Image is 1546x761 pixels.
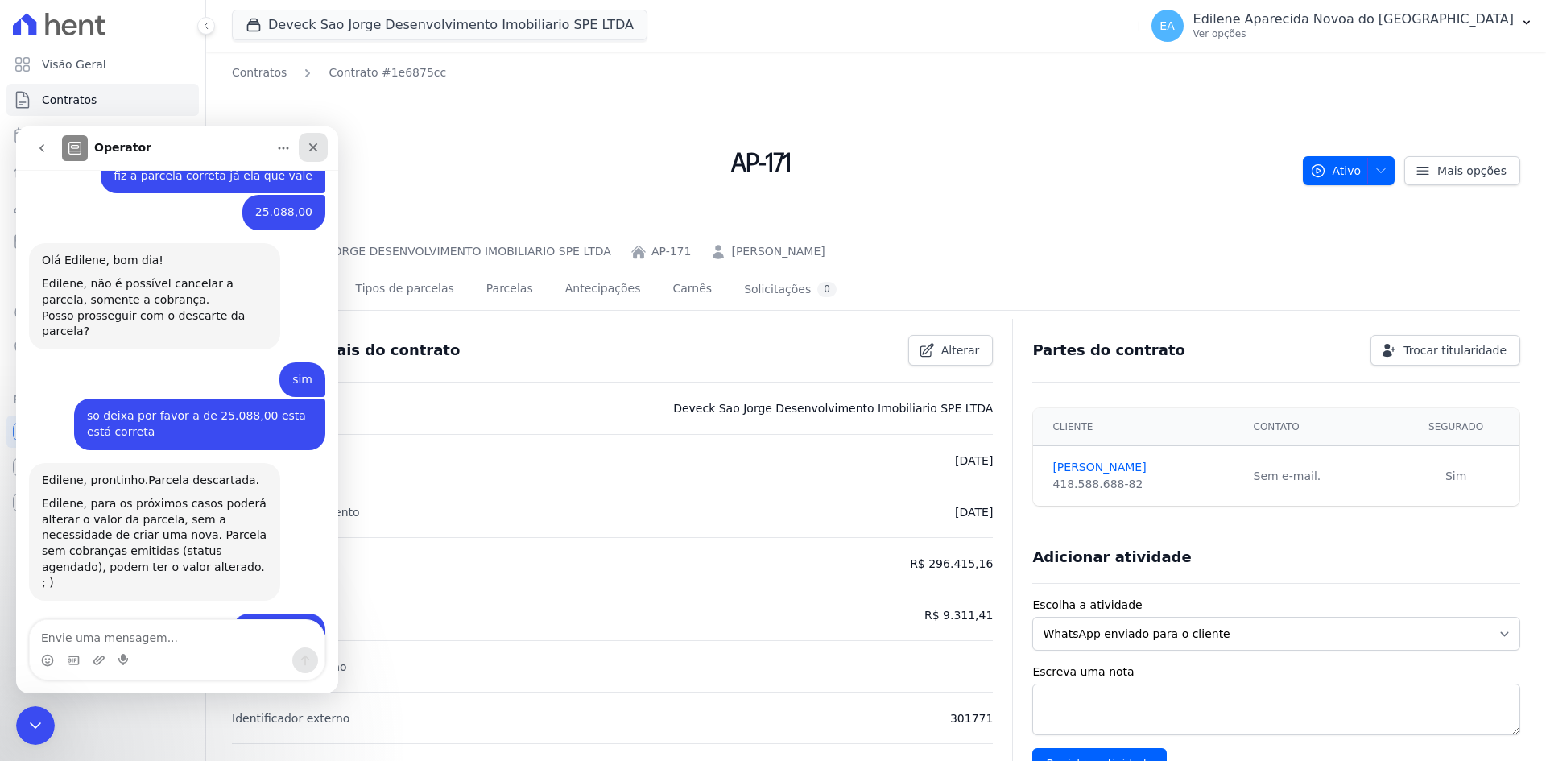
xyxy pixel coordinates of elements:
p: 301771 [950,709,993,728]
a: Contrato #1e6875cc [329,64,446,81]
button: Deveck Sao Jorge Desenvolvimento Imobiliario SPE LTDA [232,10,647,40]
a: Parcelas [483,269,536,312]
button: Ativo [1303,156,1395,185]
div: Olá Edilene, bom dia! [26,126,251,143]
div: Edilene, não é possível cancelar a parcela, somente a cobrança. [26,150,251,181]
p: Tipo de amortização [232,657,347,676]
p: Edilene Aparecida Novoa do [GEOGRAPHIC_DATA] [1193,11,1514,27]
div: Posso prosseguir com o descarte da parcela? [26,182,251,213]
p: [DATE] [955,503,993,522]
td: Sim [1392,446,1519,507]
th: Contato [1244,408,1393,446]
th: Cliente [1033,408,1243,446]
button: Selecionador de GIF [51,527,64,540]
a: Carnês [669,269,715,312]
h2: AP-171 [232,88,1290,237]
p: Ver opções [1193,27,1514,40]
div: 418.588.688-82 [1052,476,1234,493]
a: Crédito [6,296,199,329]
h3: Partes do contrato [1032,341,1185,360]
p: R$ 9.311,41 [924,606,993,625]
p: Deveck Sao Jorge Desenvolvimento Imobiliario SPE LTDA [673,399,993,418]
a: Lotes [6,155,199,187]
p: R$ 296.415,16 [910,554,993,573]
a: Contratos [232,64,287,81]
span: Mais opções [1437,163,1507,179]
div: DEVECK SAO JORGE DESENVOLVIMENTO IMOBILIARIO SPE LTDA [232,243,611,260]
span: Trocar titularidade [1403,342,1507,358]
button: EA Edilene Aparecida Novoa do [GEOGRAPHIC_DATA] Ver opções [1139,3,1546,48]
td: Sem e-mail. [1244,446,1393,507]
div: sim [276,246,296,262]
button: Enviar uma mensagem [276,521,302,547]
span: Visão Geral [42,56,106,72]
div: Edilene diz… [13,236,309,273]
span: Contratos [42,92,97,108]
a: Alterar [908,335,994,366]
a: Tipos de parcelas [353,269,457,312]
a: Transferências [6,261,199,293]
label: Escreva uma nota [1032,664,1520,680]
a: Trocar titularidade [1370,335,1520,366]
button: Upload do anexo [76,527,89,540]
div: Adriane diz… [13,337,309,487]
button: Start recording [102,527,115,540]
a: Mais opções [1404,156,1520,185]
div: Edilene, prontinho.Parcela descartada.Edilene, para os próximos casos poderá alterar o valor da p... [13,337,264,474]
span: Alterar [941,342,980,358]
span: Ativo [1310,156,1362,185]
a: Conta Hent [6,451,199,483]
div: 0 [817,282,837,297]
div: Edilene diz… [13,487,309,536]
label: Escolha a atividade [1032,597,1520,614]
div: ok obrigado [217,487,309,523]
a: [PERSON_NAME] [731,243,825,260]
a: Antecipações [562,269,644,312]
a: Visão Geral [6,48,199,81]
div: Edilene diz… [13,272,309,336]
p: Identificador externo [232,709,349,728]
div: Solicitações [744,282,837,297]
a: [PERSON_NAME] [1052,459,1234,476]
p: [DATE] [955,451,993,470]
a: Clientes [6,190,199,222]
nav: Breadcrumb [232,64,446,81]
div: so deixa por favor a de 25.088,00 esta está correta [71,282,296,313]
div: so deixa por favor a de 25.088,00 esta está correta [58,272,309,323]
iframe: Intercom live chat [16,706,55,745]
a: Minha Carteira [6,225,199,258]
h3: Detalhes gerais do contrato [232,341,460,360]
iframe: Intercom live chat [16,126,338,693]
span: EA [1159,20,1174,31]
textarea: Envie uma mensagem... [14,494,308,521]
a: Recebíveis [6,416,199,448]
h3: Adicionar atividade [1032,548,1191,567]
button: Selecionador de Emoji [25,527,38,540]
a: AP-171 [651,243,692,260]
div: Edilene, prontinho.Parcela descartada. [26,346,251,362]
a: Contratos [6,84,199,116]
th: Segurado [1392,408,1519,446]
div: Plataformas [13,390,192,409]
nav: Breadcrumb [232,64,1290,81]
div: Edilene, para os próximos casos poderá alterar o valor da parcela, sem a necessidade de criar uma... [26,370,251,465]
a: Negativação [6,332,199,364]
div: sim [263,236,309,271]
a: Parcelas [6,119,199,151]
a: Solicitações0 [741,269,840,312]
